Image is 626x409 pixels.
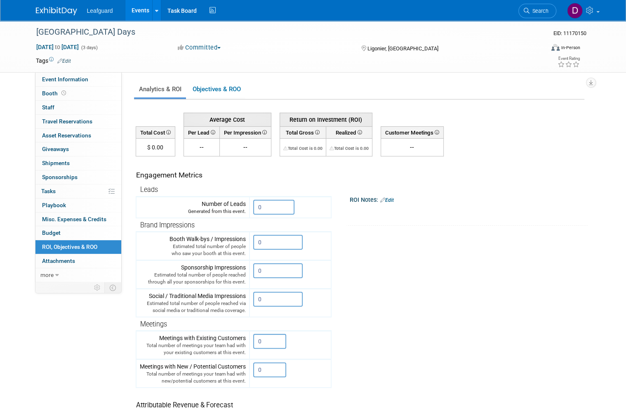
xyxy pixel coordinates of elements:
td: Tags [36,57,71,65]
th: Average Cost [184,113,271,126]
span: more [40,272,54,278]
span: (3 days) [80,45,98,50]
a: Misc. Expenses & Credits [35,213,121,226]
th: Customer Meetings [381,127,443,139]
th: Return on Investment (ROI) [280,113,372,126]
a: Analytics & ROI [134,81,186,97]
a: Attachments [35,254,121,268]
div: Generated from this event. [140,208,246,215]
span: Leafguard [87,7,113,14]
th: Realized [326,127,372,139]
div: Estimated total number of people reached via social media or traditional media coverage. [140,300,246,314]
a: Giveaways [35,142,121,156]
span: -- [200,144,204,151]
td: Toggle Event Tabs [104,282,121,293]
a: Edit [380,197,394,203]
span: Attachments [42,258,75,264]
a: Staff [35,101,121,114]
a: ROI, Objectives & ROO [35,240,121,254]
span: -- [243,144,247,151]
span: Sponsorships [42,174,78,180]
a: more [35,268,121,282]
img: Format-Inperson.png [551,44,560,51]
span: Giveaways [42,146,69,152]
span: Booth [42,90,68,97]
th: Total Gross [280,127,326,139]
td: $ 0.00 [136,139,175,156]
span: Booth not reserved yet [60,90,68,96]
a: Search [518,4,556,18]
span: ROI, Objectives & ROO [42,244,97,250]
span: Leads [140,186,158,194]
span: to [54,44,61,50]
a: Asset Reservations [35,129,121,142]
th: Per Lead [184,127,219,139]
span: Brand Impressions [140,221,195,229]
span: Event Information [42,76,88,83]
div: Event Rating [558,57,580,61]
a: Budget [35,226,121,240]
div: Event Format [500,43,580,55]
a: Event Information [35,73,121,86]
div: Number of Leads [140,200,246,215]
span: Event ID: 11170150 [553,30,586,36]
div: -- [384,143,440,151]
div: The Total Cost for this event needs to be greater than 0.00 in order for ROI to get calculated. S... [329,143,369,151]
span: Search [530,8,548,14]
div: ROI Notes: [350,194,588,204]
a: Objectives & ROO [188,81,245,97]
div: Estimated total number of people reached through all your sponsorships for this event. [140,272,246,286]
a: Tasks [35,184,121,198]
div: Meetings with New / Potential Customers [140,362,246,385]
div: Social / Traditional Media Impressions [140,292,246,314]
th: Per Impression [219,127,271,139]
span: Staff [42,104,54,111]
span: Meetings [140,320,167,328]
span: Travel Reservations [42,118,92,125]
a: Sponsorships [35,170,121,184]
div: Booth Walk-bys / Impressions [140,235,246,257]
span: Budget [42,229,61,236]
div: Estimated total number of people who saw your booth at this event. [140,243,246,257]
span: Playbook [42,202,66,208]
span: Ligonier, [GEOGRAPHIC_DATA] [367,45,438,52]
a: Playbook [35,199,121,212]
div: Sponsorship Impressions [140,263,246,286]
span: [DATE] [DATE] [36,43,79,51]
div: Engagement Metrics [136,170,328,180]
span: Tasks [41,188,56,194]
td: Personalize Event Tab Strip [90,282,105,293]
img: ExhibitDay [36,7,77,15]
span: Shipments [42,160,70,166]
button: Committed [175,43,224,52]
a: Booth [35,87,121,100]
a: Shipments [35,156,121,170]
span: Asset Reservations [42,132,91,139]
div: The Total Cost for this event needs to be greater than 0.00 in order for ROI to get calculated. S... [283,143,322,151]
div: Total number of meetings your team had with new/potential customers at this event. [140,371,246,385]
a: Travel Reservations [35,115,121,128]
img: David Krajnak [567,3,583,19]
a: Edit [57,58,71,64]
th: Total Cost [136,127,175,139]
div: Total number of meetings your team had with your existing customers at this event. [140,342,246,356]
div: [GEOGRAPHIC_DATA] Days [33,25,534,40]
span: Misc. Expenses & Credits [42,216,106,222]
div: Meetings with Existing Customers [140,334,246,356]
div: In-Person [561,45,580,51]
